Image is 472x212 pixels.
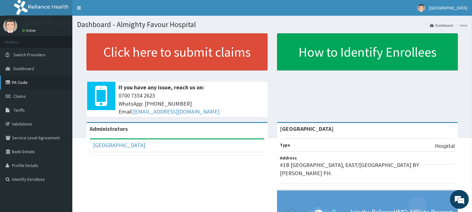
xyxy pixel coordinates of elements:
a: How to Identify Enrollees [277,33,458,70]
div: Chat with us now [33,35,106,43]
p: #1B [GEOGRAPHIC_DATA], EAST/[GEOGRAPHIC_DATA] BY [PERSON_NAME] PH. [280,161,455,177]
img: d_794563401_company_1708531726252_794563401 [12,31,25,47]
a: [EMAIL_ADDRESS][DOMAIN_NAME] [133,108,219,115]
img: User Image [3,19,17,33]
a: Online [22,28,37,33]
a: Click here to submit claims [86,33,268,70]
b: Administrators [90,125,128,132]
span: Switch Providers [14,52,46,58]
a: Dashboard [430,23,453,28]
p: [GEOGRAPHIC_DATA] [22,20,74,26]
span: Claims [14,93,26,99]
h1: Dashboard - Almighty Favour Hospital [77,20,467,29]
span: [GEOGRAPHIC_DATA] [429,5,467,11]
div: Minimize live chat window [103,3,118,18]
b: Type [280,142,291,148]
p: Hospital [435,142,455,150]
span: Tariffs [14,107,25,113]
span: Dashboard [14,66,34,71]
span: 0700 7354 2623 WhatsApp: [PHONE_NUMBER] Email: [119,92,264,116]
b: Address [280,155,297,161]
strong: [GEOGRAPHIC_DATA] [280,125,334,132]
b: If you have any issue, reach us on: [119,84,204,91]
a: [GEOGRAPHIC_DATA] [93,142,145,149]
li: Here [454,23,467,28]
img: User Image [417,4,425,12]
span: We're online! [36,65,87,129]
textarea: Type your message and hit 'Enter' [3,143,120,165]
